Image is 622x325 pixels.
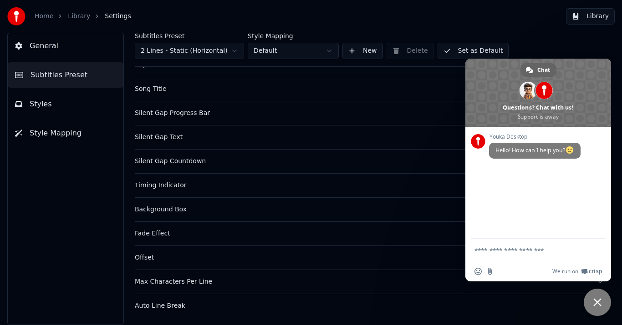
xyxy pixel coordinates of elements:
[135,181,589,190] div: Timing Indicator
[552,268,602,275] a: We run onCrisp
[135,174,604,197] button: Timing Indicator
[135,133,589,142] div: Silent Gap Text
[135,109,589,118] div: Silent Gap Progress Bar
[8,62,123,88] button: Subtitles Preset
[68,12,90,21] a: Library
[566,8,615,25] button: Library
[8,120,123,146] button: Style Mapping
[30,128,82,139] span: Style Mapping
[30,99,52,110] span: Styles
[135,150,604,173] button: Silent Gap Countdown
[8,91,123,117] button: Styles
[135,301,589,310] div: Auto Line Break
[438,43,509,59] button: Set as Default
[135,222,604,245] button: Fade Effect
[135,205,589,214] div: Background Box
[135,198,604,221] button: Background Box
[474,268,482,275] span: Insert an emoji
[552,268,578,275] span: We run on
[520,63,556,77] div: Chat
[589,268,602,275] span: Crisp
[135,246,604,270] button: Offset
[135,229,589,238] div: Fade Effect
[135,85,589,94] div: Song Title
[489,134,581,140] span: Youka Desktop
[35,12,53,21] a: Home
[584,289,611,316] div: Close chat
[35,12,131,21] nav: breadcrumb
[135,125,604,149] button: Silent Gap Text
[135,270,604,294] button: Max Characters Per Line
[135,294,604,318] button: Auto Line Break
[135,33,244,39] label: Subtitles Preset
[31,70,87,80] span: Subtitles Preset
[135,157,589,166] div: Silent Gap Countdown
[135,277,589,286] div: Max Characters Per Line
[8,33,123,59] button: General
[105,12,131,21] span: Settings
[537,63,550,77] span: Chat
[474,246,582,255] textarea: Compose your message...
[342,43,383,59] button: New
[7,7,25,25] img: youka
[135,253,589,262] div: Offset
[135,77,604,101] button: Song Title
[486,268,494,275] span: Send a file
[248,33,339,39] label: Style Mapping
[30,40,58,51] span: General
[135,101,604,125] button: Silent Gap Progress Bar
[495,146,574,154] span: Hello! How can I help you?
